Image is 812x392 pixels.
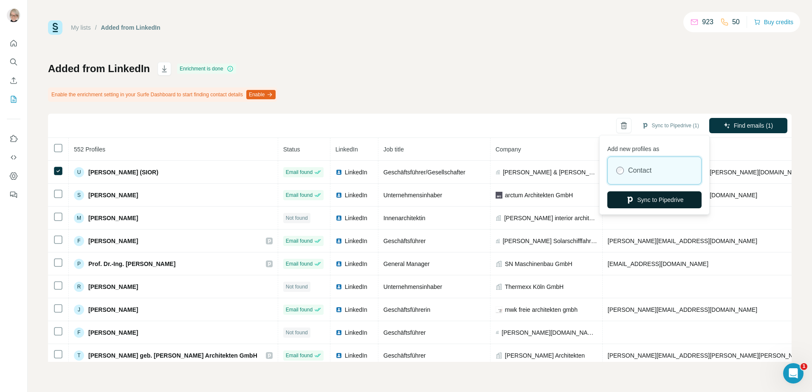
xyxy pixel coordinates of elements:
[95,23,97,32] li: /
[383,306,431,313] span: Geschäftsführerin
[336,238,342,244] img: LinkedIn logo
[71,24,91,31] a: My lists
[383,352,426,359] span: Geschäftsführer
[345,305,367,314] span: LinkedIn
[345,168,367,176] span: LinkedIn
[246,90,276,99] button: Enable
[783,363,804,384] iframe: Intercom live chat
[336,306,342,313] img: LinkedIn logo
[74,213,84,223] div: M
[505,305,578,314] span: mwk freie architekten gmbh
[88,191,138,199] span: [PERSON_NAME]
[734,121,773,130] span: Find emails (1)
[101,23,161,32] div: Added from LinkedIn
[336,146,358,153] span: LinkedIn
[336,169,342,176] img: LinkedIn logo
[383,238,426,244] span: Geschäftsführer
[636,119,705,132] button: Sync to Pipedrive (1)
[88,237,138,245] span: [PERSON_NAME]
[505,260,572,268] span: SN Maschinenbau GmbH
[286,260,313,268] span: Email found
[74,328,84,338] div: F
[702,17,713,27] p: 923
[336,283,342,290] img: LinkedIn logo
[496,192,502,199] img: company-logo
[709,118,787,133] button: Find emails (1)
[88,328,138,337] span: [PERSON_NAME]
[383,146,404,153] span: Job title
[74,305,84,315] div: J
[88,214,138,222] span: [PERSON_NAME]
[48,20,62,35] img: Surfe Logo
[74,259,84,269] div: P
[7,54,20,70] button: Search
[74,146,105,153] span: 552 Profiles
[286,352,313,359] span: Email found
[345,260,367,268] span: LinkedIn
[336,192,342,199] img: LinkedIn logo
[496,306,502,313] img: company-logo
[48,87,277,102] div: Enable the enrichment setting in your Surfe Dashboard to start finding contact details
[74,167,84,177] div: U
[504,214,597,222] span: [PERSON_NAME] interior architecture.
[74,190,84,200] div: S
[754,16,793,28] button: Buy credits
[7,187,20,202] button: Feedback
[496,146,521,153] span: Company
[74,236,84,246] div: F
[383,260,430,267] span: General Manager
[283,146,300,153] span: Status
[88,305,138,314] span: [PERSON_NAME]
[74,282,84,292] div: R
[383,283,443,290] span: Unternehmensinhaber
[505,351,585,360] span: [PERSON_NAME] Architekten
[505,283,564,291] span: Thermexx Köln GmbH
[88,351,257,360] span: [PERSON_NAME] geb. [PERSON_NAME] Architekten GmbH
[608,306,757,313] span: [PERSON_NAME][EMAIL_ADDRESS][DOMAIN_NAME]
[628,165,651,176] label: Contact
[345,328,367,337] span: LinkedIn
[607,141,702,153] p: Add new profiles as
[177,64,236,74] div: Enrichment is done
[7,36,20,51] button: Quick start
[505,191,573,199] span: arctum Architekten GmbH
[7,8,20,22] img: Avatar
[345,237,367,245] span: LinkedIn
[286,283,308,291] span: Not found
[608,238,757,244] span: [PERSON_NAME][EMAIL_ADDRESS][DOMAIN_NAME]
[286,329,308,336] span: Not found
[74,350,84,361] div: T
[48,62,150,76] h1: Added from LinkedIn
[286,191,313,199] span: Email found
[286,214,308,222] span: Not found
[7,92,20,107] button: My lists
[607,191,702,208] button: Sync to Pipedrive
[345,214,367,222] span: LinkedIn
[7,73,20,88] button: Enrich CSV
[336,352,342,359] img: LinkedIn logo
[286,237,313,245] span: Email found
[383,329,426,336] span: Geschäftsführer
[336,260,342,267] img: LinkedIn logo
[608,260,708,267] span: [EMAIL_ADDRESS][DOMAIN_NAME]
[503,237,597,245] span: [PERSON_NAME] Solarschifffahrtsgesellschaft mbH
[7,131,20,146] button: Use Surfe on LinkedIn
[7,168,20,184] button: Dashboard
[88,283,138,291] span: [PERSON_NAME]
[345,191,367,199] span: LinkedIn
[732,17,740,27] p: 50
[502,328,597,337] span: [PERSON_NAME][DOMAIN_NAME] Rohrleitungs- und Anlagenbau
[7,150,20,165] button: Use Surfe API
[383,169,465,176] span: Geschäftsführer/Gesellschafter
[286,168,313,176] span: Email found
[336,215,342,221] img: LinkedIn logo
[345,283,367,291] span: LinkedIn
[345,351,367,360] span: LinkedIn
[383,215,426,221] span: Innenarchitektin
[801,363,807,370] span: 1
[88,168,158,176] span: [PERSON_NAME] (SIOR)
[503,168,597,176] span: [PERSON_NAME] & [PERSON_NAME] Immobilien
[383,192,443,199] span: Unternehmensinhaber
[286,306,313,314] span: Email found
[336,329,342,336] img: LinkedIn logo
